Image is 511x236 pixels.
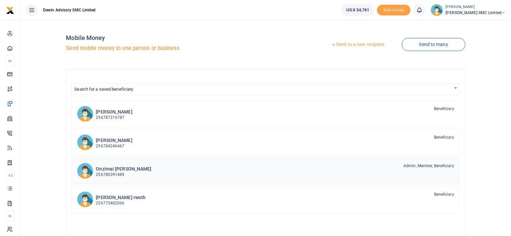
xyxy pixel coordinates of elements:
[403,163,454,169] span: Admin, Member, Beneficiary
[445,4,506,10] small: [PERSON_NAME]
[5,55,14,66] li: M
[434,106,454,112] span: Beneficiary
[377,5,410,16] li: Toup your wallet
[339,4,377,16] li: Wallet ballance
[96,143,132,149] p: 256784246467
[341,4,374,16] a: UGX 54,761
[431,4,443,16] img: profile-user
[72,100,459,127] a: LO [PERSON_NAME] 256787216787 Beneficiary
[72,129,459,156] a: MG [PERSON_NAME] 256784246467 Beneficiary
[72,157,459,184] a: OFd Onzimai [PERSON_NAME] 256780391489 Admin, Member, Beneficiary
[72,186,459,213] a: ROr [PERSON_NAME] rwoth 256775482066 Beneficiary
[6,6,14,14] img: logo-small
[72,84,459,94] span: Search for a saved beneficiary
[434,191,454,197] span: Beneficiary
[96,138,132,143] h6: [PERSON_NAME]
[77,163,93,179] img: OFd
[66,34,263,42] h4: Mobile Money
[314,39,402,51] a: Send to a new recipient
[96,200,146,206] p: 256775482066
[77,106,93,122] img: LO
[6,7,14,12] a: logo-small logo-large logo-large
[377,7,410,12] a: Add money
[5,210,14,222] li: M
[96,172,151,178] p: 256780391489
[96,114,132,121] p: 256787216787
[74,87,133,92] span: Search for a saved beneficiary
[5,170,14,181] li: Ac
[66,45,263,52] h5: Send mobile money to one person or business
[434,134,454,140] span: Beneficiary
[40,7,99,13] span: Dawin Advisory SMC Limited
[96,109,132,115] h6: [PERSON_NAME]
[71,83,459,95] span: Search for a saved beneficiary
[96,195,146,200] h6: [PERSON_NAME] rwoth
[402,38,465,51] a: Send to many
[77,191,93,207] img: ROr
[77,134,93,150] img: MG
[377,5,410,16] span: Add money
[431,4,506,16] a: profile-user [PERSON_NAME] [PERSON_NAME] SMC Limited
[96,166,151,172] h6: Onzimai [PERSON_NAME]
[346,7,369,13] span: UGX 54,761
[445,10,506,16] span: [PERSON_NAME] SMC Limited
